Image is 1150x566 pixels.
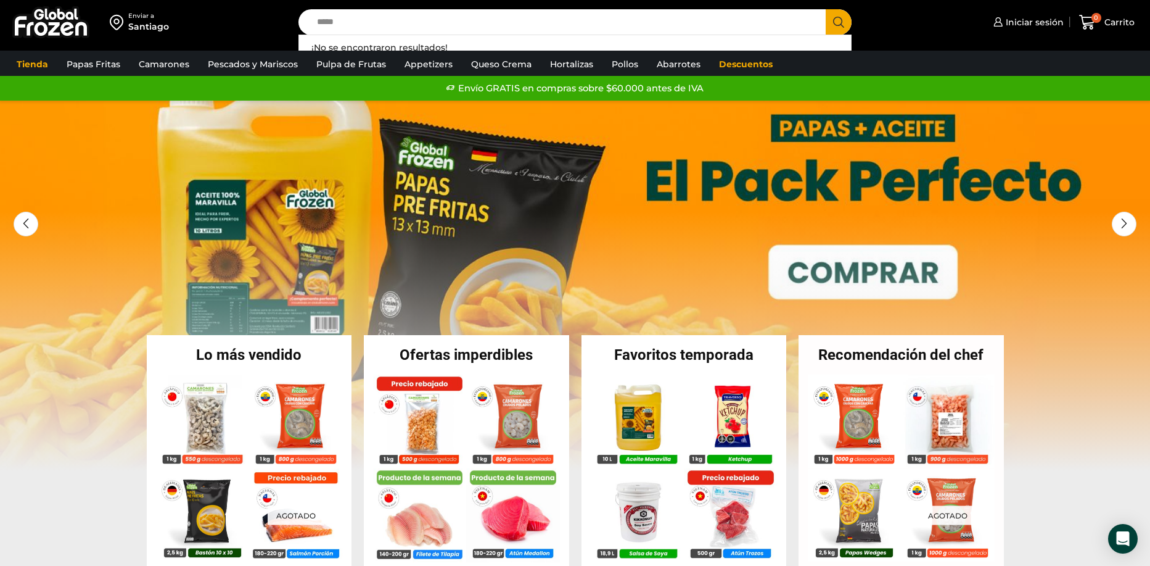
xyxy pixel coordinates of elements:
button: Search button [826,9,852,35]
div: Next slide [1112,212,1136,236]
span: Iniciar sesión [1003,16,1064,28]
a: Abarrotes [651,52,707,76]
a: Hortalizas [544,52,599,76]
a: Descuentos [713,52,779,76]
a: Appetizers [398,52,459,76]
h2: Favoritos temporada [581,348,787,362]
div: ¡No se encontraron resultados! [299,41,852,54]
a: Pollos [606,52,644,76]
a: Queso Crema [465,52,538,76]
img: address-field-icon.svg [110,12,128,33]
a: Papas Fritas [60,52,126,76]
div: Enviar a [128,12,169,20]
a: Pescados y Mariscos [202,52,304,76]
h2: Recomendación del chef [799,348,1004,362]
p: Agotado [267,506,324,525]
a: 0 Carrito [1076,8,1138,37]
a: Camarones [133,52,195,76]
div: Open Intercom Messenger [1108,524,1138,554]
div: Santiago [128,20,169,33]
h2: Ofertas imperdibles [364,348,569,362]
div: Previous slide [14,212,38,236]
span: Carrito [1101,16,1135,28]
a: Pulpa de Frutas [310,52,392,76]
span: 0 [1091,13,1101,23]
h2: Lo más vendido [147,348,352,362]
a: Tienda [10,52,54,76]
a: Iniciar sesión [990,10,1064,35]
p: Agotado [919,506,976,525]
